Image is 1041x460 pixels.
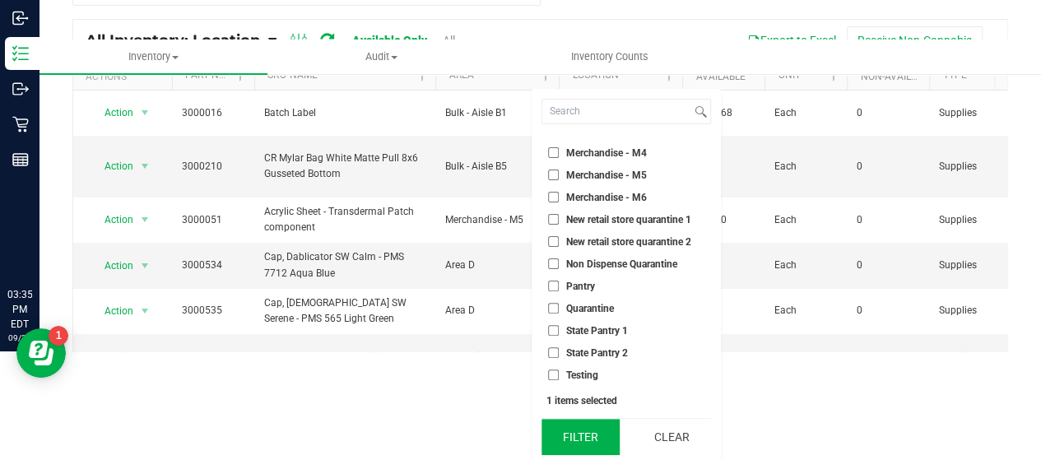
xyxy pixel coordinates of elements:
a: Audit [267,39,495,74]
span: 986 [692,303,755,318]
a: Available [695,71,745,82]
span: select [135,208,156,231]
span: 20500 [692,159,755,174]
span: CR Mylar Bag White Matte Pull 8x6 Gusseted Bottom [264,151,425,182]
a: Available Only [352,34,427,47]
span: State Pantry 2 [566,348,628,358]
span: Inventory Counts [549,49,671,64]
button: Receive Non-Cannabis [847,26,983,54]
a: Filter [227,62,254,90]
a: All [443,34,455,47]
iframe: Resource center [16,328,66,378]
p: 09/24 [7,332,32,344]
input: Merchandise - M6 [548,192,559,202]
span: Non Dispense Quarantine [566,259,677,269]
span: New retail store quarantine 1 [566,215,691,225]
span: Supplies [939,258,1001,273]
span: Merchandise - M5 [445,212,549,228]
span: 3000535 [182,303,244,318]
span: select [135,300,156,323]
span: select [135,101,156,124]
span: Supplies [939,303,1001,318]
button: Export to Excel [737,26,847,54]
span: Action [90,155,134,178]
span: Action [90,254,134,277]
span: 0 [857,303,919,318]
inline-svg: Retail [12,116,29,132]
span: State Pantry 1 [566,326,628,336]
input: State Pantry 1 [548,325,559,336]
span: Action [90,345,134,368]
span: 0 [857,105,919,121]
a: Filter [820,62,847,90]
span: Bulk - Aisle B1 [445,105,549,121]
a: All Inventory: Location [86,31,268,49]
span: Cap, Dablicator SW Calm - PMS 7712 Aqua Blue [264,249,425,281]
span: 0 [857,258,919,273]
div: 1 items selected [546,395,706,407]
a: Part Number [185,69,251,81]
span: Supplies [939,159,1001,174]
a: Filter [984,62,1011,90]
div: Actions [86,71,165,82]
span: 0 [857,349,919,365]
span: 3000306 [182,349,244,365]
inline-svg: Inventory [12,45,29,62]
input: Testing [548,369,559,380]
span: Each [774,159,837,174]
span: Each [774,303,837,318]
span: select [135,345,156,368]
span: Action [90,300,134,323]
input: New retail store quarantine 2 [548,236,559,247]
span: Testing [566,370,598,380]
input: Merchandise - M4 [548,147,559,158]
input: State Pantry 2 [548,347,559,358]
span: Supplies [939,212,1001,228]
a: Filter [408,62,435,90]
span: 101000 [692,212,755,228]
span: 3000534 [182,258,244,273]
a: Filter [532,62,559,90]
span: Inventory [40,49,267,64]
span: Each [774,212,837,228]
span: Quarantine [566,304,614,314]
span: 3000210 [182,159,244,174]
span: select [135,155,156,178]
a: Inventory Counts [495,39,723,74]
span: Area D [445,303,549,318]
span: select [135,254,156,277]
span: 3000016 [182,105,244,121]
span: New retail store quarantine 2 [566,237,691,247]
span: Bulk - Aisle B6 [445,349,549,365]
a: Area [448,69,473,81]
span: Area D [445,258,549,273]
input: New retail store quarantine 1 [548,214,559,225]
span: Cap, [DEMOGRAPHIC_DATA] SW Serene - PMS 565 Light Green [264,295,425,327]
iframe: Resource center unread badge [49,326,68,346]
input: Non Dispense Quarantine [548,258,559,269]
a: Inventory [40,39,267,74]
span: Action [90,208,134,231]
span: Each [774,349,837,365]
button: Filter [541,419,620,455]
input: Quarantine [548,303,559,314]
span: Jar - Heavy Wall PET White 2.0 Oz [264,349,425,365]
span: Pantry [566,281,595,291]
span: 3000051 [182,212,244,228]
span: Action [90,101,134,124]
a: SKU Name [267,69,317,81]
span: Supplies [939,105,1001,121]
a: Unit [778,69,800,81]
inline-svg: Outbound [12,81,29,97]
span: Merchandise - M5 [566,170,647,180]
span: Bulk - Aisle B5 [445,159,549,174]
span: 5016 [692,349,755,365]
span: Audit [268,49,495,64]
input: Search [542,100,691,123]
span: 5000 [692,258,755,273]
a: Filter [655,62,682,90]
span: 5059268 [692,105,755,121]
span: Each [774,105,837,121]
span: 0 [857,212,919,228]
